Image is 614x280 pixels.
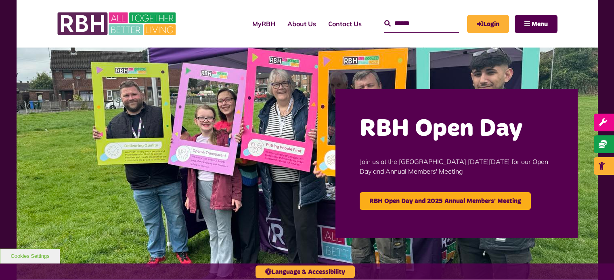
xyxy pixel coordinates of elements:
[256,265,355,278] button: Language & Accessibility
[322,13,368,35] a: Contact Us
[360,145,553,188] p: Join us at the [GEOGRAPHIC_DATA] [DATE][DATE] for our Open Day and Annual Members' Meeting
[360,192,531,210] a: RBH Open Day and 2025 Annual Members' Meeting
[360,113,553,145] h2: RBH Open Day
[246,13,281,35] a: MyRBH
[281,13,322,35] a: About Us
[467,15,509,33] a: MyRBH
[17,48,598,279] img: Image (22)
[532,21,548,27] span: Menu
[57,8,178,39] img: RBH
[515,15,557,33] button: Navigation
